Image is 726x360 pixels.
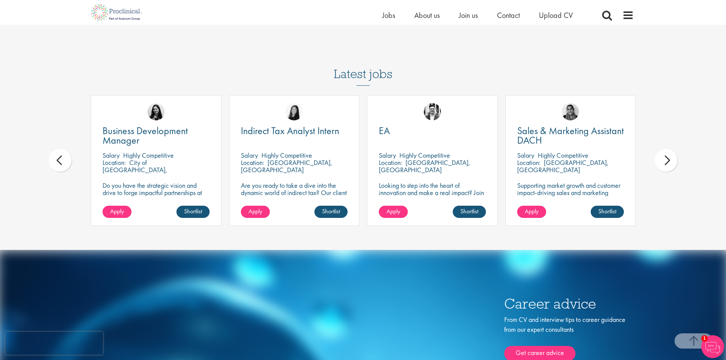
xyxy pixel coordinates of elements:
p: Looking to step into the heart of innovation and make a real impact? Join our pharmaceutical clie... [379,182,486,218]
a: Apply [517,206,546,218]
img: Numhom Sudsok [285,103,303,120]
span: Apply [525,207,538,215]
a: EA [379,126,486,136]
a: Apply [241,206,270,218]
a: Apply [103,206,131,218]
span: Salary [241,151,258,160]
iframe: reCAPTCHA [5,332,103,355]
p: [GEOGRAPHIC_DATA], [GEOGRAPHIC_DATA] [241,158,332,174]
span: Location: [103,158,126,167]
span: Business Development Manager [103,124,188,147]
a: Business Development Manager [103,126,210,145]
a: Jobs [382,10,395,20]
a: Indirect Tax Analyst Intern [241,126,348,136]
p: [GEOGRAPHIC_DATA], [GEOGRAPHIC_DATA] [379,158,470,174]
span: Salary [517,151,534,160]
a: Shortlist [591,206,624,218]
span: Apply [110,207,124,215]
span: Indirect Tax Analyst Intern [241,124,339,137]
a: Shortlist [453,206,486,218]
span: Location: [517,158,540,167]
div: prev [49,149,72,172]
p: Do you have the strategic vision and drive to forge impactful partnerships at the forefront of ph... [103,182,210,225]
span: Location: [379,158,402,167]
img: Indre Stankeviciute [147,103,165,120]
a: Contact [497,10,520,20]
img: Anjali Parbhu [562,103,579,120]
a: Upload CV [539,10,573,20]
span: Location: [241,158,264,167]
span: Salary [103,151,120,160]
img: Chatbot [701,335,724,358]
p: Highly Competitive [399,151,450,160]
h3: Career advice [504,296,634,311]
span: EA [379,124,390,137]
a: Shortlist [176,206,210,218]
span: Salary [379,151,396,160]
div: next [655,149,678,172]
a: Shortlist [314,206,348,218]
a: About us [414,10,440,20]
a: Join us [459,10,478,20]
span: Sales & Marketing Assistant DACH [517,124,624,147]
p: [GEOGRAPHIC_DATA], [GEOGRAPHIC_DATA] [517,158,609,174]
p: Are you ready to take a dive into the dynamic world of indirect tax? Our client is recruiting for... [241,182,348,211]
p: Supporting market growth and customer impact-driving sales and marketing excellence across DACH i... [517,182,624,211]
p: Highly Competitive [538,151,588,160]
a: Sales & Marketing Assistant DACH [517,126,624,145]
p: City of [GEOGRAPHIC_DATA], [GEOGRAPHIC_DATA] [103,158,167,181]
span: 1 [701,335,708,342]
span: Apply [386,207,400,215]
a: Apply [379,206,408,218]
p: Highly Competitive [123,151,174,160]
p: Highly Competitive [261,151,312,160]
span: Apply [248,207,262,215]
img: Edward Little [424,103,441,120]
h3: Latest jobs [334,48,393,86]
